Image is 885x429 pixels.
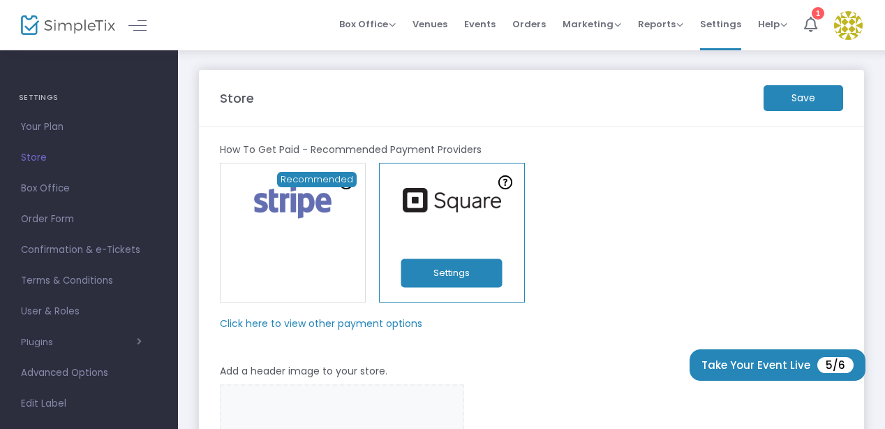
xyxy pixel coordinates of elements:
[220,89,254,108] m-panel-title: Store
[396,188,507,212] img: square.png
[700,6,741,42] span: Settings
[401,259,503,288] button: Settings
[21,303,157,321] span: User & Roles
[764,85,843,111] m-button: Save
[339,17,396,31] span: Box Office
[812,7,824,20] div: 1
[246,183,340,221] img: stripe.png
[817,357,854,373] span: 5/6
[498,175,512,189] img: question-mark
[220,143,482,157] m-panel-subtitle: How To Get Paid - Recommended Payment Providers
[220,364,387,379] m-panel-subtitle: Add a header image to your store.
[21,364,157,382] span: Advanced Options
[758,17,787,31] span: Help
[19,84,159,112] h4: SETTINGS
[21,149,157,167] span: Store
[563,17,621,31] span: Marketing
[220,317,422,331] m-panel-subtitle: Click here to view other payment options
[21,272,157,290] span: Terms & Conditions
[21,118,157,136] span: Your Plan
[21,337,142,348] button: Plugins
[512,6,546,42] span: Orders
[21,210,157,228] span: Order Form
[690,349,865,381] button: Take Your Event Live5/6
[412,6,447,42] span: Venues
[21,241,157,259] span: Confirmation & e-Tickets
[21,180,157,198] span: Box Office
[638,17,683,31] span: Reports
[21,395,157,413] span: Edit Label
[277,172,357,187] span: Recommended
[464,6,496,42] span: Events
